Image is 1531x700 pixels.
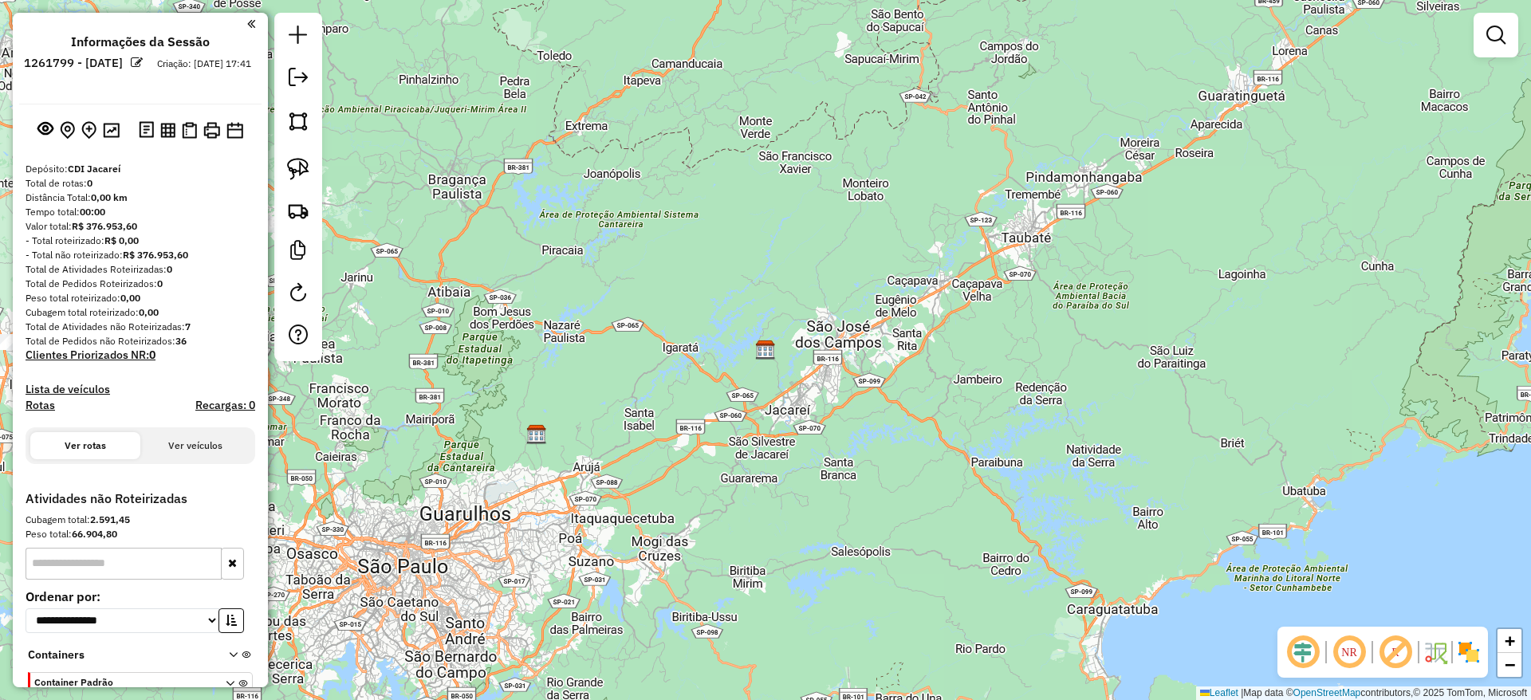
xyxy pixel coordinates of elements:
[30,432,140,459] button: Ver rotas
[755,340,776,360] img: CDI Jacareí
[151,57,258,71] div: Criação: [DATE] 17:41
[78,118,100,143] button: Adicionar Atividades
[80,206,105,218] strong: 00:00
[1200,687,1238,698] a: Leaflet
[1423,639,1448,665] img: Fluxo de ruas
[140,432,250,459] button: Ver veículos
[28,647,208,663] span: Containers
[223,119,246,142] button: Disponibilidade de veículos
[136,118,157,143] button: Logs desbloquear sessão
[26,262,255,277] div: Total de Atividades Roteirizadas:
[26,176,255,191] div: Total de rotas:
[26,334,255,348] div: Total de Pedidos não Roteirizados:
[281,193,316,228] a: Criar rota
[26,248,255,262] div: - Total não roteirizado:
[34,675,207,690] span: Container Padrão
[282,234,314,270] a: Criar modelo
[175,335,187,347] strong: 36
[26,191,255,205] div: Distância Total:
[1376,633,1415,671] span: Exibir rótulo
[1293,687,1361,698] a: OpenStreetMap
[24,56,123,70] h6: 1261799 - [DATE]
[1480,19,1512,51] a: Exibir filtros
[26,491,255,506] h4: Atividades não Roteirizadas
[26,205,255,219] div: Tempo total:
[26,277,255,291] div: Total de Pedidos Roteirizados:
[218,608,244,633] button: Ordem crescente
[123,249,188,261] strong: R$ 376.953,60
[1196,686,1531,700] div: Map data © contributors,© 2025 TomTom, Microsoft
[282,19,314,55] a: Nova sessão e pesquisa
[1505,655,1515,674] span: −
[26,527,255,541] div: Peso total:
[26,291,255,305] div: Peso total roteirizado:
[200,119,223,142] button: Imprimir Rotas
[26,305,255,320] div: Cubagem total roteirizado:
[1505,631,1515,651] span: +
[91,191,128,203] strong: 0,00 km
[195,399,255,412] h4: Recargas: 0
[26,383,255,396] h4: Lista de veículos
[72,220,137,232] strong: R$ 376.953,60
[157,277,163,289] strong: 0
[87,177,92,189] strong: 0
[526,424,547,445] img: CDI Guarulhos INT
[131,57,143,69] em: Alterar nome da sessão
[167,263,172,275] strong: 0
[120,292,140,304] strong: 0,00
[287,110,309,132] img: Selecionar atividades - polígono
[282,61,314,97] a: Exportar sessão
[1241,687,1243,698] span: |
[71,34,210,49] h4: Informações da Sessão
[26,320,255,334] div: Total de Atividades não Roteirizadas:
[287,199,309,222] img: Criar rota
[1498,629,1521,653] a: Zoom in
[26,399,55,412] a: Rotas
[1284,633,1322,671] span: Ocultar deslocamento
[1330,633,1368,671] span: Ocultar NR
[179,119,200,142] button: Visualizar Romaneio
[287,158,309,180] img: Selecionar atividades - laço
[185,321,191,332] strong: 7
[34,117,57,143] button: Exibir sessão original
[26,513,255,527] div: Cubagem total:
[1456,639,1482,665] img: Exibir/Ocultar setores
[282,277,314,313] a: Reroteirizar Sessão
[157,119,179,140] button: Visualizar relatório de Roteirização
[68,163,120,175] strong: CDI Jacareí
[100,119,123,140] button: Otimizar todas as rotas
[139,306,159,318] strong: 0,00
[247,14,255,33] a: Clique aqui para minimizar o painel
[72,528,117,540] strong: 66.904,80
[26,162,255,176] div: Depósito:
[26,234,255,248] div: - Total roteirizado:
[26,219,255,234] div: Valor total:
[1498,653,1521,677] a: Zoom out
[26,348,255,362] h4: Clientes Priorizados NR:
[57,118,78,143] button: Centralizar mapa no depósito ou ponto de apoio
[149,348,155,362] strong: 0
[26,587,255,606] label: Ordenar por:
[90,513,130,525] strong: 2.591,45
[104,234,139,246] strong: R$ 0,00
